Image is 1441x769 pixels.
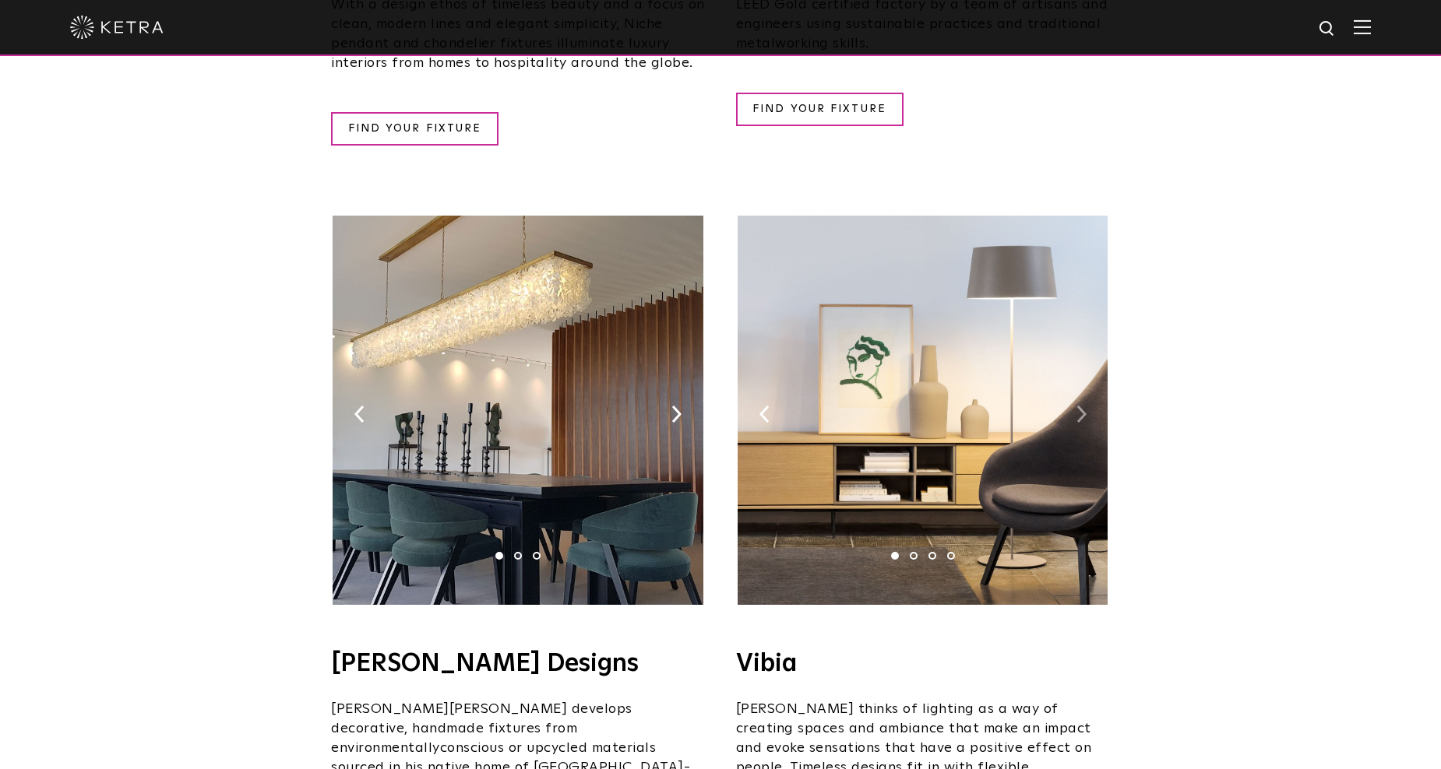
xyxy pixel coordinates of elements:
[1076,406,1087,423] img: arrow-right-black.svg
[1318,19,1337,39] img: search icon
[331,702,449,716] span: [PERSON_NAME]
[759,406,770,423] img: arrow-left-black.svg
[333,216,703,605] img: Pikus_KetraReadySolutions-02.jpg
[738,216,1108,605] img: VIBIA_KetraReadySolutions-02.jpg
[736,651,1110,676] h4: Vibia
[1354,19,1371,34] img: Hamburger%20Nav.svg
[70,16,164,39] img: ketra-logo-2019-white
[449,702,568,716] span: [PERSON_NAME]
[331,651,705,676] h4: [PERSON_NAME] Designs​
[331,702,632,755] span: develops decorative, handmade fixtures from environmentally
[354,406,365,423] img: arrow-left-black.svg
[331,112,499,146] a: FIND YOUR FIXTURE
[736,93,904,126] a: FIND YOUR FIXTURE
[671,406,682,423] img: arrow-right-black.svg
